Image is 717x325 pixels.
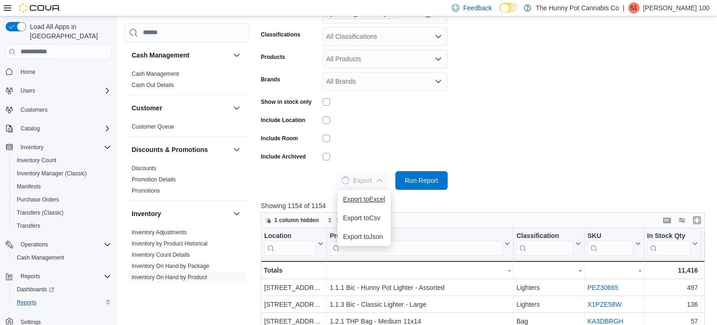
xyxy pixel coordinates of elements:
label: Brands [261,76,280,83]
button: Keyboard shortcuts [661,215,673,226]
div: - [587,265,641,276]
span: Customer Queue [132,123,174,130]
span: Manifests [17,183,41,190]
a: Inventory Count [13,155,60,166]
button: Home [2,65,115,79]
a: Cash Management [13,252,68,263]
a: Inventory by Product Historical [132,240,208,247]
span: Purchase Orders [13,194,111,205]
div: Product [330,231,503,240]
button: Catalog [2,122,115,135]
button: Sort fields [323,215,365,226]
span: Reports [21,273,40,280]
button: In Stock Qty [647,231,698,255]
div: Lighters [516,282,581,293]
span: Users [21,87,35,94]
a: Inventory On Hand by Product [132,274,207,281]
label: Classifications [261,31,301,38]
div: 136 [647,299,698,310]
p: | [623,2,625,14]
button: Discounts & Promotions [231,144,242,155]
a: Reports [13,297,40,308]
span: Reports [17,271,111,282]
span: Cash Management [17,254,64,261]
a: Transfers [13,220,44,231]
span: Export to Json [343,233,385,240]
button: Inventory [17,142,47,153]
button: Inventory [132,209,229,218]
span: Home [17,66,111,78]
button: Users [2,84,115,97]
p: The Hunny Pot Cannabis Co [536,2,619,14]
button: 1 column hidden [261,215,323,226]
span: Purchase Orders [17,196,59,203]
div: 497 [647,282,698,293]
div: Classification [516,231,574,240]
div: Location [264,231,316,240]
span: Transfers (Classic) [13,207,111,218]
button: Export toJson [337,227,391,246]
span: Cash Management [132,70,179,78]
button: Users [17,85,39,96]
button: Cash Management [9,251,115,264]
a: X1PZE58W [587,301,621,308]
a: Promotion Details [132,176,176,183]
span: Reports [13,297,111,308]
h3: Inventory [132,209,161,218]
a: Inventory Adjustments [132,229,187,236]
img: Cova [19,3,61,13]
button: Customers [2,103,115,116]
div: [STREET_ADDRESS] [264,299,323,310]
button: SKU [587,231,641,255]
span: Sort fields [337,217,361,224]
label: Include Archived [261,153,306,160]
span: S1 [630,2,637,14]
div: Location [264,231,316,255]
button: Purchase Orders [9,193,115,206]
div: Lighters [516,299,581,310]
button: Display options [676,215,688,226]
div: 1.1.3 Bic - Classic Lighter - Large [330,299,510,310]
span: Cash Management [13,252,111,263]
label: Products [261,53,285,61]
span: Load All Apps in [GEOGRAPHIC_DATA] [26,22,111,41]
button: Open list of options [435,78,442,85]
span: Promotions [132,187,160,195]
button: Open list of options [435,55,442,63]
span: Inventory Transactions [132,285,188,292]
a: Transfers (Classic) [13,207,67,218]
a: Cash Out Details [132,82,174,88]
button: Discounts & Promotions [132,145,229,154]
button: Customer [132,103,229,113]
span: Dashboards [13,284,111,295]
div: SKU [587,231,633,240]
span: Inventory [17,142,111,153]
div: In Stock Qty [647,231,690,240]
span: Operations [17,239,111,250]
button: Inventory [231,208,242,219]
a: Inventory On Hand by Package [132,263,210,269]
button: Manifests [9,180,115,193]
div: Classification [516,231,574,255]
div: [STREET_ADDRESS] [264,282,323,293]
a: KA3DBRGH [587,318,623,325]
span: Users [17,85,111,96]
div: Customer [124,121,250,136]
button: Classification [516,231,581,255]
a: Purchase Orders [13,194,63,205]
a: Inventory Transactions [132,285,188,292]
button: LoadingExport [336,171,388,190]
span: Customers [21,106,48,114]
span: Cash Out Details [132,81,174,89]
button: Customer [231,102,242,114]
a: Inventory Manager (Classic) [13,168,91,179]
button: Catalog [17,123,43,134]
h3: Discounts & Promotions [132,145,208,154]
span: Inventory Count [17,157,56,164]
h3: Customer [132,103,162,113]
span: Run Report [405,176,438,185]
a: Dashboards [9,283,115,296]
